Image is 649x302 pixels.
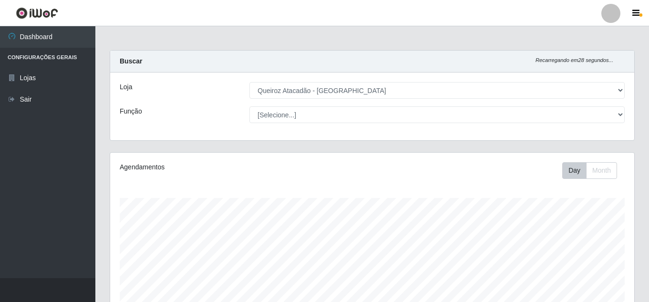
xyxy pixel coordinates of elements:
[120,106,142,116] label: Função
[562,162,617,179] div: First group
[120,162,322,172] div: Agendamentos
[536,57,613,63] i: Recarregando em 28 segundos...
[120,82,132,92] label: Loja
[120,57,142,65] strong: Buscar
[586,162,617,179] button: Month
[562,162,625,179] div: Toolbar with button groups
[562,162,587,179] button: Day
[16,7,58,19] img: CoreUI Logo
